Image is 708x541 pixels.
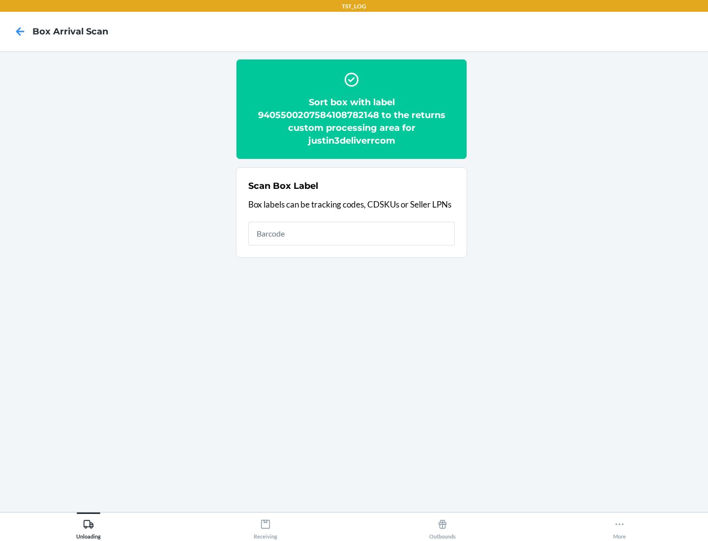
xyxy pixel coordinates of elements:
[32,25,108,38] h4: Box Arrival Scan
[177,512,354,540] button: Receiving
[76,515,101,540] div: Unloading
[248,222,455,245] input: Barcode
[248,96,455,147] h2: Sort box with label 9405500207584108782148 to the returns custom processing area for justin3deliv...
[248,180,318,192] h2: Scan Box Label
[429,515,456,540] div: Outbounds
[531,512,708,540] button: More
[254,515,277,540] div: Receiving
[613,515,626,540] div: More
[342,2,366,11] p: TST_LOG
[248,198,455,211] p: Box labels can be tracking codes, CDSKUs or Seller LPNs
[354,512,531,540] button: Outbounds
